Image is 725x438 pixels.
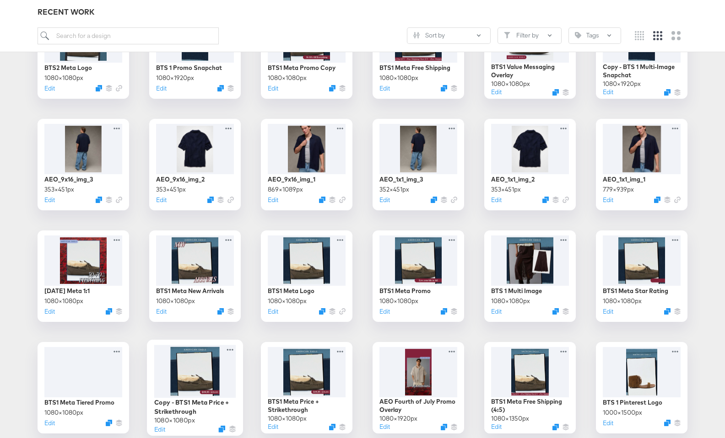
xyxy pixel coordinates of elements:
[339,308,346,315] svg: Link
[491,175,535,184] div: AEO_1x1_img_2
[207,197,214,203] button: Duplicate
[491,80,530,88] div: 1080 × 1080 px
[603,408,642,417] div: 1000 × 1500 px
[441,85,447,91] button: Duplicate
[319,197,325,203] svg: Duplicate
[268,297,307,305] div: 1080 × 1080 px
[44,287,90,295] div: [DATE] Meta 1:1
[491,307,502,316] button: Edit
[268,175,315,184] div: AEO_9x16_img_1
[542,197,549,203] svg: Duplicate
[664,420,671,426] svg: Duplicate
[156,175,205,184] div: AEO_9x16_img_2
[379,307,390,316] button: Edit
[38,7,687,17] div: RECENT WORK
[329,85,335,91] svg: Duplicate
[268,64,335,72] div: BTS1 Meta Promo Copy
[44,419,55,427] button: Edit
[431,197,437,203] svg: Duplicate
[261,230,352,322] div: BTS1 Meta Logo1080×1080pxEditDuplicate
[268,74,307,82] div: 1080 × 1080 px
[319,308,325,315] svg: Duplicate
[329,424,335,430] button: Duplicate
[217,85,224,91] svg: Duplicate
[261,342,352,433] div: BTS1 Meta Price + Strikethrough1080×1080pxEditDuplicate
[484,230,576,322] div: BTS 1 Multi Image1080×1080pxEditDuplicate
[596,119,687,210] div: AEO_1x1_img_1779×939pxEditDuplicate
[552,424,559,430] button: Duplicate
[379,297,418,305] div: 1080 × 1080 px
[379,74,418,82] div: 1080 × 1080 px
[379,196,390,204] button: Edit
[575,32,581,38] svg: Tag
[44,408,83,417] div: 1080 × 1080 px
[154,398,236,416] div: Copy - BTS1 Meta Price + Strikethrough
[96,85,102,91] button: Duplicate
[441,424,447,430] svg: Duplicate
[156,287,224,295] div: BTS1 Meta New Arrivals
[268,185,303,194] div: 869 × 1089 px
[603,297,642,305] div: 1080 × 1080 px
[552,89,559,96] button: Duplicate
[603,419,613,427] button: Edit
[491,185,521,194] div: 353 × 451 px
[217,308,224,315] button: Duplicate
[339,197,346,203] svg: Link
[38,119,129,210] div: AEO_9x16_img_3353×451pxEditDuplicate
[664,308,671,315] svg: Duplicate
[491,414,529,423] div: 1080 × 1350 px
[552,308,559,315] svg: Duplicate
[596,342,687,433] div: BTS 1 Pinterest Logo1000×1500pxEditDuplicate
[603,398,662,407] div: BTS 1 Pinterest Logo
[379,422,390,431] button: Edit
[373,7,464,99] div: BTS1 Meta Free Shipping1080×1080pxEditDuplicate
[44,74,83,82] div: 1080 × 1080 px
[268,287,314,295] div: BTS1 Meta Logo
[268,196,278,204] button: Edit
[603,185,634,194] div: 779 × 939 px
[603,80,641,88] div: 1080 × 1920 px
[373,230,464,322] div: BTS1 Meta Promo1080×1080pxEditDuplicate
[441,308,447,315] svg: Duplicate
[96,197,102,203] svg: Duplicate
[664,89,671,96] svg: Duplicate
[106,308,112,315] button: Duplicate
[147,340,243,436] div: Copy - BTS1 Meta Price + Strikethrough1080×1080pxEditDuplicate
[106,420,112,426] svg: Duplicate
[451,197,457,203] svg: Link
[149,119,241,210] div: AEO_9x16_img_2353×451pxEditDuplicate
[603,88,613,96] button: Edit
[568,27,621,44] button: TagTags
[484,7,576,99] div: BTS1 Value Messaging Overlay1080×1080pxEditDuplicate
[635,31,644,40] svg: Small grid
[44,64,92,72] div: BTS2 Meta Logo
[671,31,681,40] svg: Large grid
[268,422,278,431] button: Edit
[268,307,278,316] button: Edit
[491,196,502,204] button: Edit
[44,84,55,93] button: Edit
[149,230,241,322] div: BTS1 Meta New Arrivals1080×1080pxEditDuplicate
[44,175,93,184] div: AEO_9x16_img_3
[373,342,464,433] div: AEO Fourth of July Promo Overlay1080×1920pxEditDuplicate
[268,397,346,414] div: BTS1 Meta Price + Strikethrough
[156,64,222,72] div: BTS 1 Promo Snapchat
[44,398,114,407] div: BTS1 Meta Tiered Promo
[654,197,660,203] svg: Duplicate
[154,416,195,424] div: 1080 × 1080 px
[407,27,491,44] button: SlidersSort by
[373,119,464,210] div: AEO_1x1_img_3352×451pxEditDuplicate
[491,88,502,96] button: Edit
[38,7,129,99] div: BTS2 Meta Logo1080×1080pxEditDuplicate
